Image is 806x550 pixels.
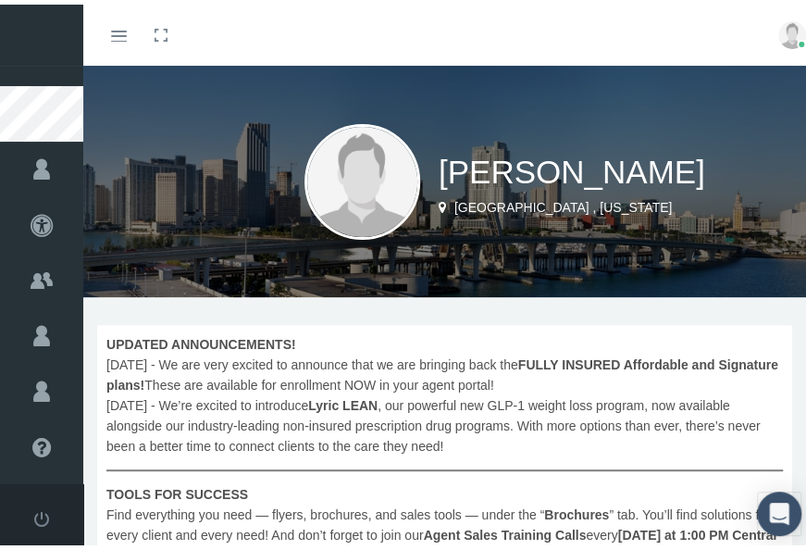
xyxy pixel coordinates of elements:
[778,17,806,44] img: user-placeholder.jpg
[423,523,586,538] b: Agent Sales Training Calls
[106,482,248,497] b: TOOLS FOR SUCCESS
[106,353,778,388] b: FULLY INSURED Affordable and Signature plans!
[308,394,378,408] b: Lyric LEAN
[106,332,296,347] b: UPDATED ANNOUNCEMENTS!
[757,487,801,531] div: Open Intercom Messenger
[439,149,705,185] span: [PERSON_NAME]
[454,195,672,210] span: [GEOGRAPHIC_DATA] , [US_STATE]
[544,503,609,518] b: Brochures
[304,119,420,235] img: user-placeholder.jpg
